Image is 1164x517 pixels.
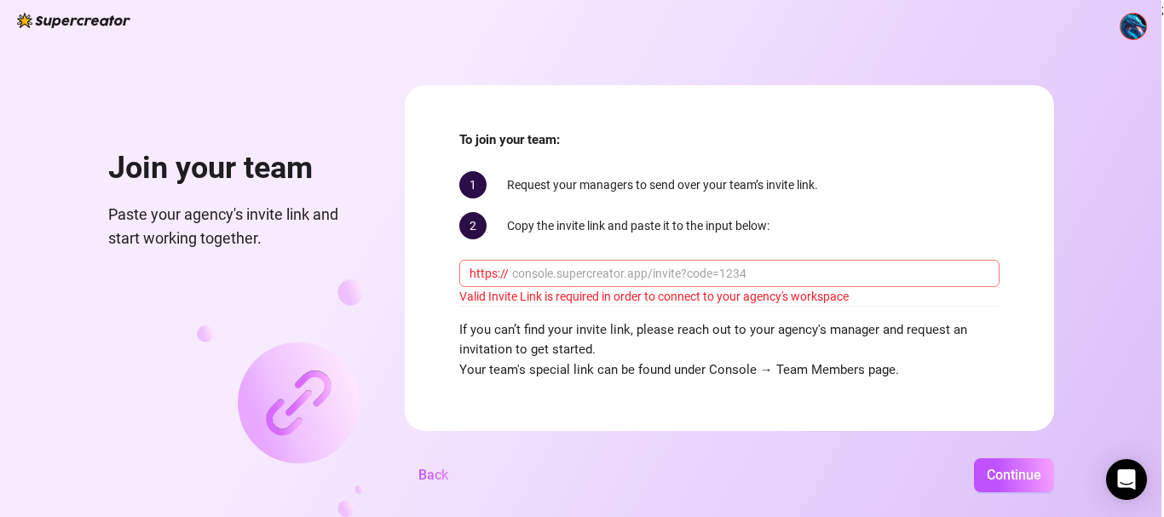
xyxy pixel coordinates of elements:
span: https:// [470,264,509,283]
button: Continue [974,458,1054,492]
h1: Join your team [108,150,364,187]
span: Back [418,467,448,483]
div: Copy the invite link and paste it to the input below: [459,212,1000,239]
span: Continue [987,467,1041,483]
span: Paste your agency's invite link and start working together. [108,203,364,251]
button: Back [405,458,462,492]
div: Open Intercom Messenger [1106,459,1147,500]
img: logo [17,13,130,28]
span: 1 [459,171,487,198]
span: If you can’t find your invite link, please reach out to your agency's manager and request an invi... [459,320,1000,381]
img: ACg8ocJE2viT6AZ8bbyYkfmY821GJSZeiVq466iRr45DImO4m-Kt3AQ=s96-c [1121,14,1146,39]
input: console.supercreator.app/invite?code=1234 [512,264,989,283]
div: Request your managers to send over your team’s invite link. [459,171,1000,198]
span: 2 [459,212,487,239]
strong: To join your team: [459,132,560,147]
div: Valid Invite Link is required in order to connect to your agency's workspace [459,287,1000,306]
